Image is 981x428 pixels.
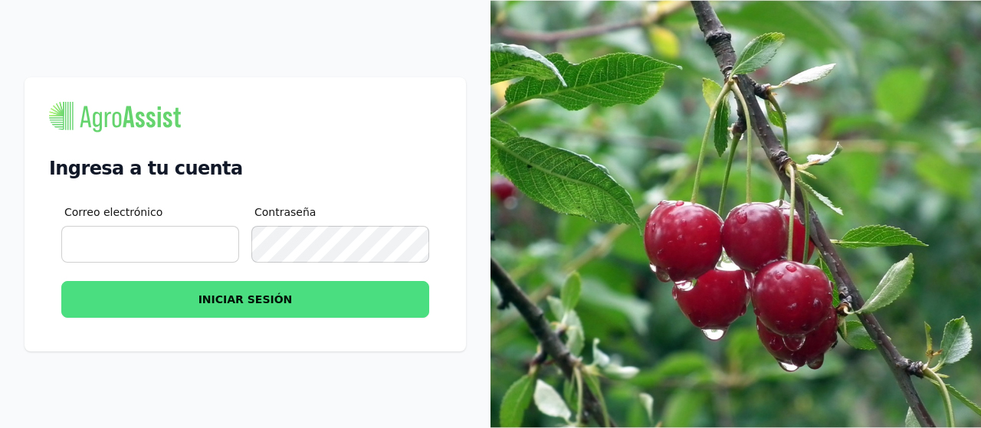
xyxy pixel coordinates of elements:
[49,102,181,132] img: AgroAssist
[61,281,429,318] button: INICIAR SESIÓN
[61,226,239,263] input: Correo electrónico
[251,226,429,263] input: Contraseña
[49,157,441,180] h1: Ingresa a tu cuenta
[64,204,162,220] span: Correo electrónico
[254,204,316,220] span: Contraseña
